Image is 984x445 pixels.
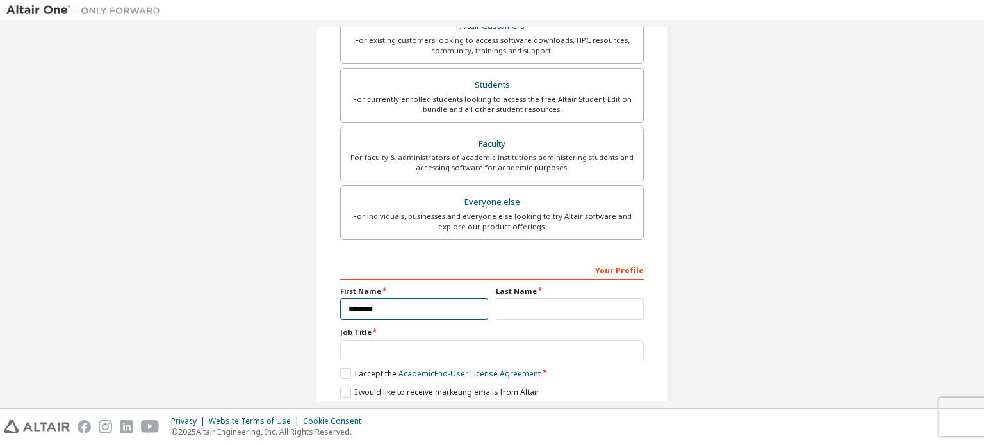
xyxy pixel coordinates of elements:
label: I accept the [340,368,541,379]
img: altair_logo.svg [4,420,70,433]
div: Privacy [171,416,209,426]
img: Altair One [6,4,167,17]
div: For currently enrolled students looking to access the free Altair Student Edition bundle and all ... [348,94,635,115]
label: Job Title [340,327,644,337]
div: For faculty & administrators of academic institutions administering students and accessing softwa... [348,152,635,173]
label: Last Name [496,286,644,296]
img: linkedin.svg [120,420,133,433]
div: Faculty [348,135,635,153]
div: For individuals, businesses and everyone else looking to try Altair software and explore our prod... [348,211,635,232]
a: Academic End-User License Agreement [398,368,541,379]
img: youtube.svg [141,420,160,433]
div: Everyone else [348,193,635,211]
div: Cookie Consent [303,416,369,426]
img: facebook.svg [78,420,91,433]
div: Your Profile [340,259,644,280]
div: For existing customers looking to access software downloads, HPC resources, community, trainings ... [348,35,635,56]
div: Website Terms of Use [209,416,303,426]
div: Students [348,76,635,94]
img: instagram.svg [99,420,112,433]
label: I would like to receive marketing emails from Altair [340,387,539,398]
p: © 2025 Altair Engineering, Inc. All Rights Reserved. [171,426,369,437]
label: First Name [340,286,488,296]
